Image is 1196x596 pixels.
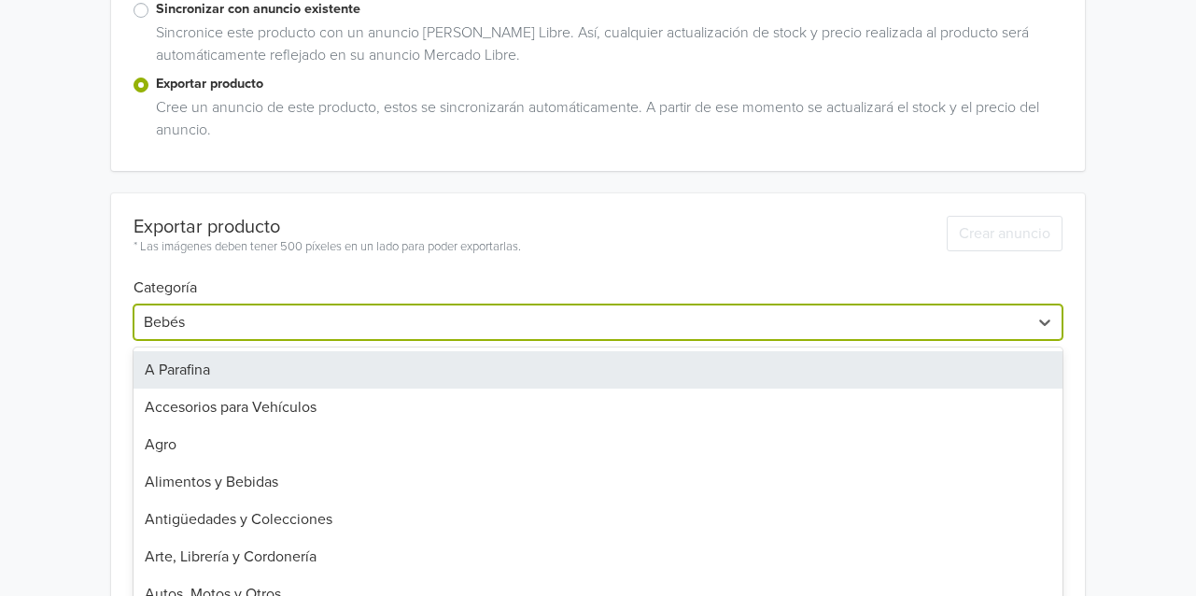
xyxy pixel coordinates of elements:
[134,216,521,238] div: Exportar producto
[134,463,1062,501] div: Alimentos y Bebidas
[156,74,1062,94] label: Exportar producto
[134,538,1062,575] div: Arte, Librería y Cordonería
[134,501,1062,538] div: Antigüedades y Colecciones
[148,21,1062,74] div: Sincronice este producto con un anuncio [PERSON_NAME] Libre. Así, cualquier actualización de stoc...
[134,426,1062,463] div: Agro
[148,96,1062,149] div: Cree un anuncio de este producto, estos se sincronizarán automáticamente. A partir de ese momento...
[134,351,1062,389] div: A Parafina
[134,389,1062,426] div: Accesorios para Vehículos
[134,238,521,257] div: * Las imágenes deben tener 500 píxeles en un lado para poder exportarlas.
[134,257,1062,297] h6: Categoría
[947,216,1062,251] button: Crear anuncio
